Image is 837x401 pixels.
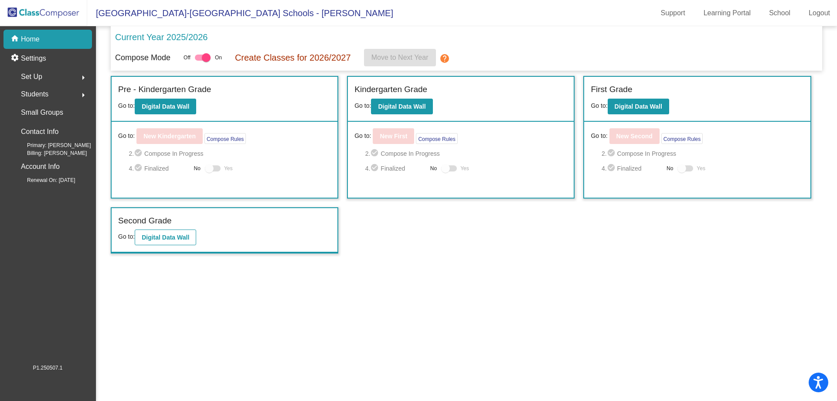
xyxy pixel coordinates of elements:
b: Digital Data Wall [142,103,189,110]
a: Logout [802,6,837,20]
span: Go to: [118,131,135,141]
span: Go to: [118,233,135,240]
span: Set Up [21,71,42,83]
mat-icon: home [10,34,21,45]
span: On [215,54,222,62]
span: Renewal On: [DATE] [13,176,75,184]
button: Digital Data Wall [371,99,432,114]
span: No [667,165,673,172]
p: Current Year 2025/2026 [115,31,208,44]
p: Account Info [21,161,60,173]
button: Compose Rules [416,133,457,144]
span: Billing: [PERSON_NAME] [13,149,87,157]
span: 4. Finalized [365,163,426,174]
button: Move to Next Year [364,49,436,66]
button: New First [373,128,414,144]
mat-icon: arrow_right [78,90,88,100]
span: 2. Compose In Progress [365,148,568,159]
a: Learning Portal [697,6,758,20]
mat-icon: check_circle [134,163,144,174]
b: Digital Data Wall [615,103,662,110]
label: Kindergarten Grade [354,83,427,96]
label: Second Grade [118,215,172,227]
b: New First [380,133,407,140]
span: No [194,165,201,172]
mat-icon: check_circle [607,163,617,174]
span: 2. Compose In Progress [129,148,331,159]
button: New Second [609,128,660,144]
p: Contact Info [21,126,58,138]
span: Yes [460,163,469,174]
span: Go to: [591,131,607,141]
b: New Kindergarten [143,133,196,140]
label: First Grade [591,83,632,96]
span: Yes [224,163,233,174]
b: Digital Data Wall [142,234,189,241]
span: Students [21,88,48,100]
p: Small Groups [21,106,63,119]
span: Move to Next Year [371,54,429,61]
span: Go to: [354,131,371,141]
p: Settings [21,53,46,64]
mat-icon: check_circle [607,148,617,159]
button: Digital Data Wall [135,99,196,114]
button: Digital Data Wall [608,99,669,114]
span: Go to: [118,102,135,109]
mat-icon: arrow_right [78,72,88,83]
mat-icon: help [439,53,450,64]
mat-icon: check_circle [134,148,144,159]
p: Create Classes for 2026/2027 [235,51,351,64]
span: [GEOGRAPHIC_DATA]-[GEOGRAPHIC_DATA] Schools - [PERSON_NAME] [87,6,393,20]
mat-icon: check_circle [370,163,381,174]
a: Support [654,6,692,20]
button: Compose Rules [661,133,703,144]
span: Off [184,54,191,62]
p: Compose Mode [115,52,170,64]
p: Home [21,34,40,45]
mat-icon: check_circle [370,148,381,159]
label: Pre - Kindergarten Grade [118,83,211,96]
span: Go to: [354,102,371,109]
a: School [762,6,797,20]
button: Digital Data Wall [135,230,196,245]
span: Go to: [591,102,607,109]
span: 2. Compose In Progress [602,148,804,159]
span: 4. Finalized [602,163,662,174]
span: 4. Finalized [129,163,189,174]
b: Digital Data Wall [378,103,425,110]
b: New Second [616,133,653,140]
button: Compose Rules [204,133,246,144]
span: Yes [697,163,705,174]
span: No [430,165,437,172]
button: New Kindergarten [136,128,203,144]
span: Primary: [PERSON_NAME] [13,141,91,149]
mat-icon: settings [10,53,21,64]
